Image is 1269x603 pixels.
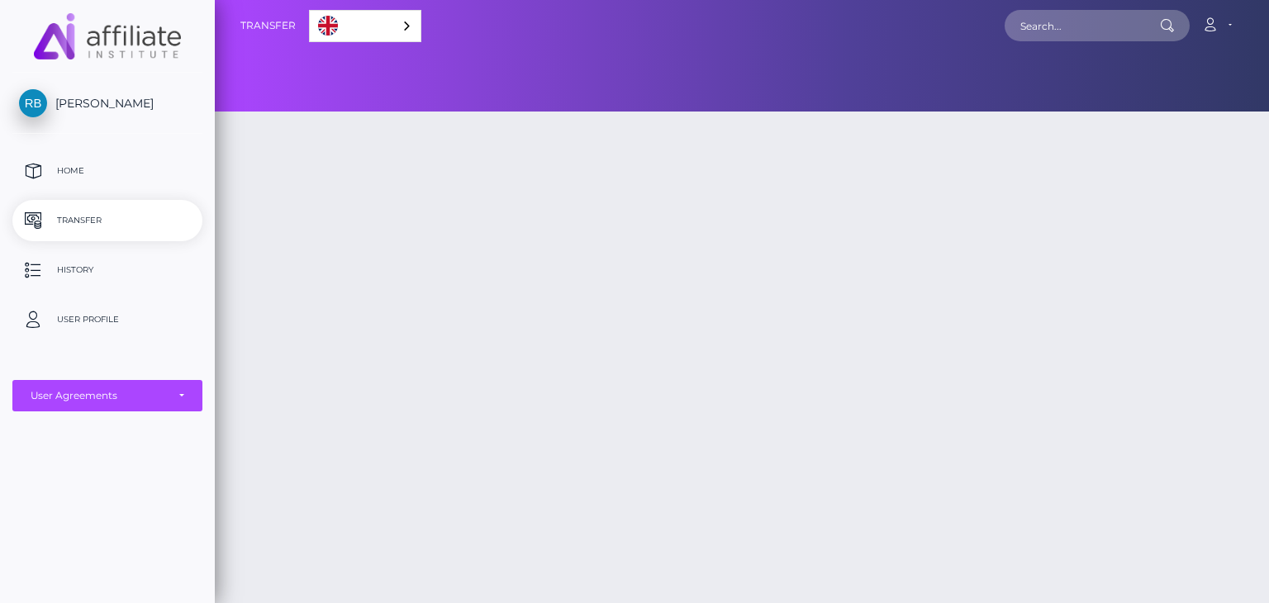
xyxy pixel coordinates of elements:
button: User Agreements [12,380,202,411]
input: Search... [1005,10,1160,41]
a: Select Service [663,196,821,225]
p: User Profile [19,307,196,332]
a: Home [12,150,202,192]
span: [PERSON_NAME] [12,96,202,111]
h6: Cash out [529,488,730,502]
a: User Profile [12,299,202,340]
a: Country & Amount [506,196,663,239]
aside: Language selected: English [309,10,421,42]
h6: Another wallet [754,488,955,502]
a: Transfer [12,200,202,241]
p: Home [19,159,196,183]
a: Confirmation [978,196,1136,225]
a: Recipient [820,196,978,225]
h5: Where would you like to transfer money? [348,309,1135,335]
a: English [310,11,421,41]
h3: Follow the next steps to initiate a transfer [348,150,1135,169]
div: Transfer Type [348,192,506,228]
h3: Initiate Transfer [348,107,1135,140]
img: MassPay [34,13,181,59]
div: Language [309,10,421,42]
div: User Agreements [31,389,166,402]
p: Transfer [19,208,196,233]
a: Transfer [240,8,296,43]
p: History [19,258,196,283]
a: History [12,249,202,291]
